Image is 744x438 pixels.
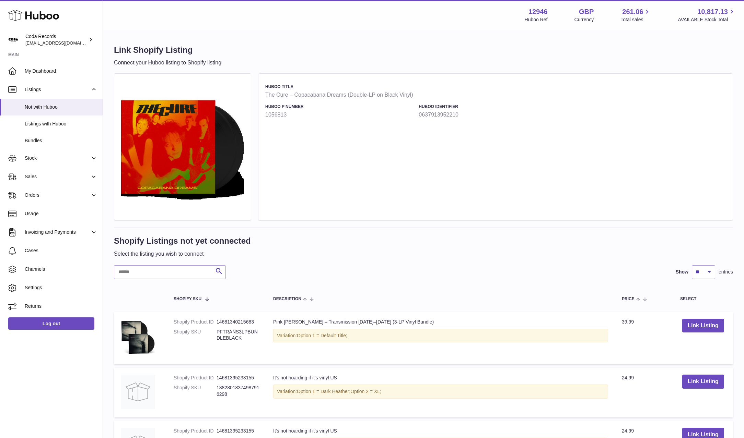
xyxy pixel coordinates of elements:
[114,250,251,258] p: Select the listing you wish to connect
[25,284,97,291] span: Settings
[25,266,97,272] span: Channels
[121,319,155,356] img: Pink Floyd – Transmission 1967–1968 (3-LP Vinyl Bundle)
[217,385,259,398] dd: 13828018374987916298
[678,16,736,23] span: AVAILABLE Stock Total
[622,428,634,434] span: 24.99
[174,375,217,381] dt: Shopify Product ID
[697,7,728,16] span: 10,817.13
[622,375,634,380] span: 24.99
[25,303,97,309] span: Returns
[25,121,97,127] span: Listings with Huboo
[622,297,635,301] span: Price
[174,385,217,398] dt: Shopify SKU
[114,59,221,66] p: Connect your Huboo listing to Shopify listing
[25,86,90,93] span: Listings
[174,297,201,301] span: Shopify SKU
[719,269,733,275] span: entries
[297,333,347,338] span: Option 1 = Default Title;
[620,16,651,23] span: Total sales
[682,375,724,389] button: Link Listing
[273,385,608,399] div: Variation:
[121,81,244,214] img: The Cure – Copacabana Dreams (Double-LP on Black Vinyl)
[265,84,722,89] h4: Huboo Title
[265,111,415,119] strong: 1056813
[217,375,259,381] dd: 14681395233155
[574,16,594,23] div: Currency
[174,428,217,434] dt: Shopify Product ID
[265,104,415,109] h4: Huboo P number
[622,319,634,325] span: 39.99
[682,319,724,333] button: Link Listing
[579,7,594,16] strong: GBP
[528,7,548,16] strong: 12946
[174,329,217,342] dt: Shopify SKU
[25,173,90,180] span: Sales
[419,104,569,109] h4: Huboo Identifier
[25,210,97,217] span: Usage
[25,33,87,46] div: Coda Records
[114,45,221,56] h1: Link Shopify Listing
[25,137,97,144] span: Bundles
[273,329,608,343] div: Variation:
[217,329,259,342] dd: PFTRANS3LPBUNDLEBLACK
[350,389,381,394] span: Option 2 = XL;
[25,40,101,46] span: [EMAIL_ADDRESS][DOMAIN_NAME]
[622,7,643,16] span: 261.06
[273,375,608,381] div: It's not hoarding if it's vinyl US
[8,317,94,330] a: Log out
[680,297,726,301] div: Select
[174,319,217,325] dt: Shopify Product ID
[419,111,569,119] strong: 0637913952210
[121,375,155,409] img: It's not hoarding if it's vinyl US
[265,91,722,99] strong: The Cure – Copacabana Dreams (Double-LP on Black Vinyl)
[25,104,97,110] span: Not with Huboo
[25,192,90,198] span: Orders
[8,35,19,45] img: haz@pcatmedia.com
[273,297,301,301] span: Description
[297,389,350,394] span: Option 1 = Dark Heather;
[678,7,736,23] a: 10,817.13 AVAILABLE Stock Total
[273,428,608,434] div: It's not hoarding if it's vinyl US
[25,229,90,235] span: Invoicing and Payments
[25,247,97,254] span: Cases
[676,269,688,275] label: Show
[525,16,548,23] div: Huboo Ref
[25,68,97,74] span: My Dashboard
[217,319,259,325] dd: 14681340215683
[25,155,90,161] span: Stock
[217,428,259,434] dd: 14681395233155
[114,235,251,246] h1: Shopify Listings not yet connected
[273,319,608,325] div: Pink [PERSON_NAME] – Transmission [DATE]–[DATE] (3-LP Vinyl Bundle)
[620,7,651,23] a: 261.06 Total sales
